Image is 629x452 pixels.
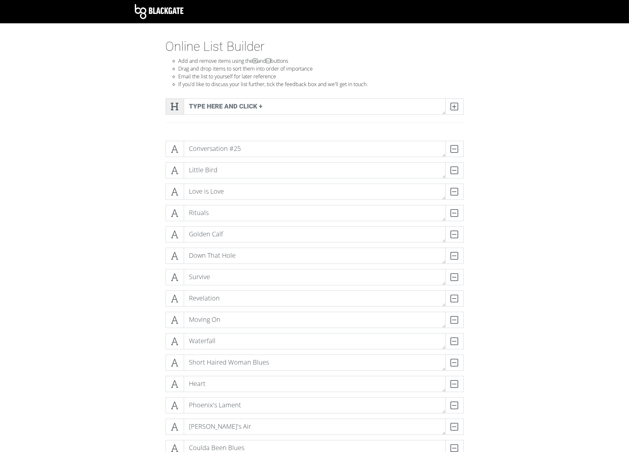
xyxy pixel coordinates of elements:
[179,65,464,73] li: Drag and drop items to sort them into order of importance
[166,39,464,54] h1: Online List Builder
[179,73,464,80] li: Email the list to yourself for later reference
[179,80,464,88] li: If you'd like to discuss your list further, tick the feedback box and we'll get in touch.
[135,4,183,19] img: Blackgate
[179,57,464,65] li: Add and remove items using the and buttons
